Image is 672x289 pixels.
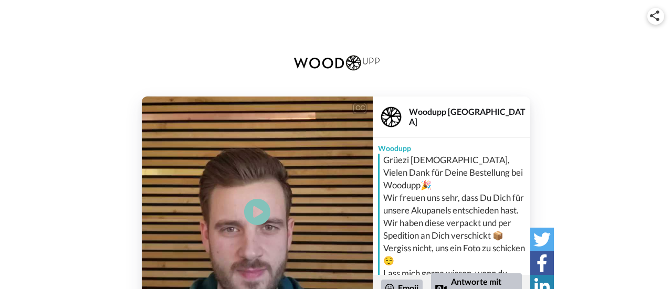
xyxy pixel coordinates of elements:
[379,104,404,130] img: Profile Image
[373,138,530,154] div: Woodupp
[650,10,659,21] img: ic_share.svg
[409,106,530,126] div: Woodupp [GEOGRAPHIC_DATA]
[287,45,386,81] img: WoodUpp logo
[353,103,366,113] div: CC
